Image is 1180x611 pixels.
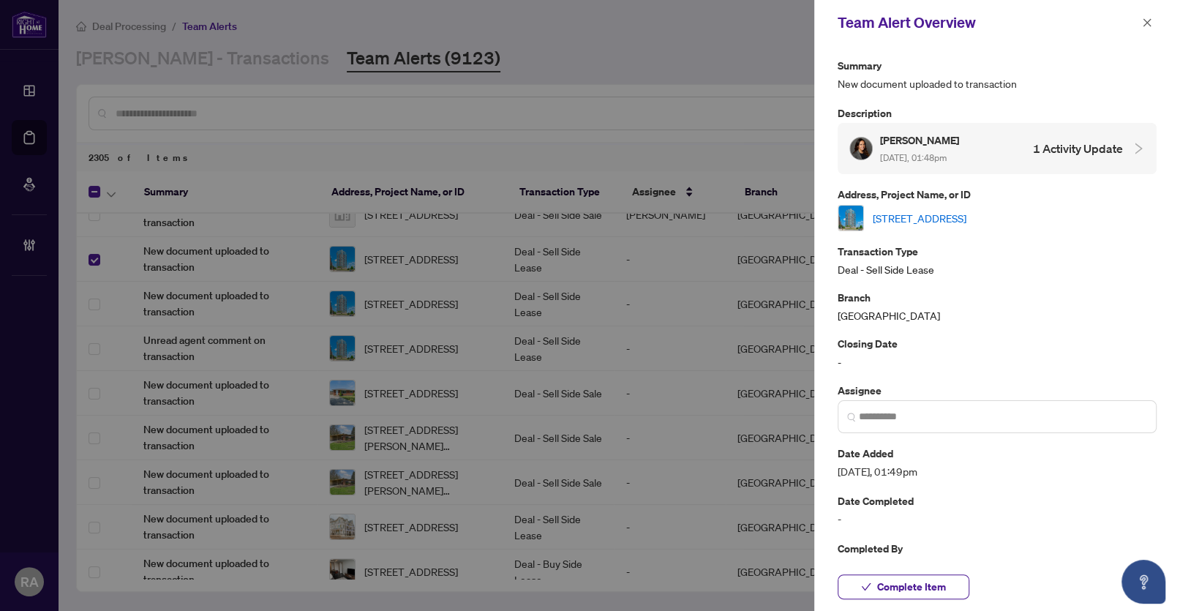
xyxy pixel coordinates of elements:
span: - [838,558,1157,575]
span: check [861,582,871,592]
img: search_icon [847,413,856,421]
div: Deal - Sell Side Lease [838,243,1157,277]
span: New document uploaded to transaction [838,75,1157,92]
div: - [838,335,1157,370]
button: Complete Item [838,574,969,599]
p: Summary [838,57,1157,74]
p: Date Added [838,445,1157,462]
img: thumbnail-img [838,206,863,230]
span: [DATE], 01:49pm [838,463,1157,480]
span: Complete Item [877,575,946,599]
img: Profile Icon [850,138,872,160]
button: Open asap [1121,560,1165,604]
span: - [838,511,1157,528]
span: close [1142,18,1152,28]
p: Transaction Type [838,243,1157,260]
p: Date Completed [838,492,1157,509]
h5: [PERSON_NAME] [880,132,961,149]
span: [DATE], 01:48pm [880,152,947,163]
h4: 1 Activity Update [1033,140,1123,157]
div: [GEOGRAPHIC_DATA] [838,289,1157,323]
p: Branch [838,289,1157,306]
p: Completed By [838,540,1157,557]
span: collapsed [1132,142,1145,155]
div: Profile Icon[PERSON_NAME] [DATE], 01:48pm1 Activity Update [838,123,1157,174]
p: Closing Date [838,335,1157,352]
p: Assignee [838,382,1157,399]
p: Address, Project Name, or ID [838,186,1157,203]
p: Description [838,105,1157,121]
a: [STREET_ADDRESS] [873,210,966,226]
div: Team Alert Overview [838,12,1138,34]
